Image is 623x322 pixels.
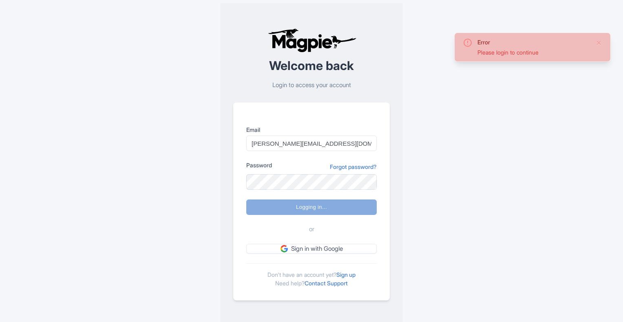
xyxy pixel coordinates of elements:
[281,245,288,252] img: google.svg
[246,244,377,254] a: Sign in with Google
[305,280,348,287] a: Contact Support
[233,59,390,72] h2: Welcome back
[309,225,314,234] span: or
[246,136,377,151] input: you@example.com
[477,38,589,46] div: Error
[266,28,358,53] img: logo-ab69f6fb50320c5b225c76a69d11143b.png
[477,48,589,57] div: Please login to continue
[330,162,377,171] a: Forgot password?
[233,81,390,90] p: Login to access your account
[246,125,377,134] label: Email
[246,199,377,215] input: Logging in...
[246,161,272,169] label: Password
[596,38,602,48] button: Close
[336,271,356,278] a: Sign up
[246,263,377,287] div: Don't have an account yet? Need help?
